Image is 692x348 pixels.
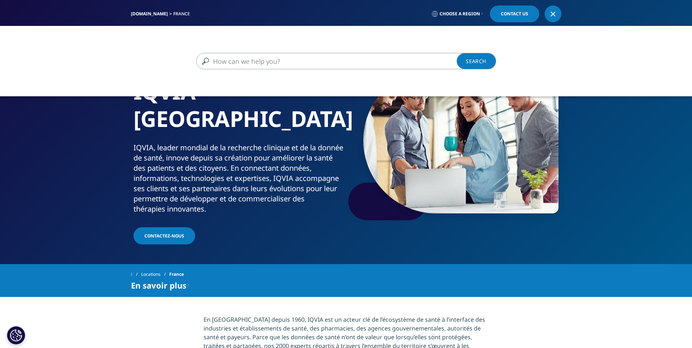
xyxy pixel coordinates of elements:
[501,12,528,16] span: Contact Us
[196,53,475,69] input: Recherche
[440,11,480,17] span: Choose a Region
[490,5,539,22] a: Contact Us
[457,53,496,69] a: Recherche
[131,11,168,17] a: [DOMAIN_NAME]
[173,11,193,17] div: France
[192,26,561,60] nav: Primary
[7,326,25,344] button: Paramètres des cookies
